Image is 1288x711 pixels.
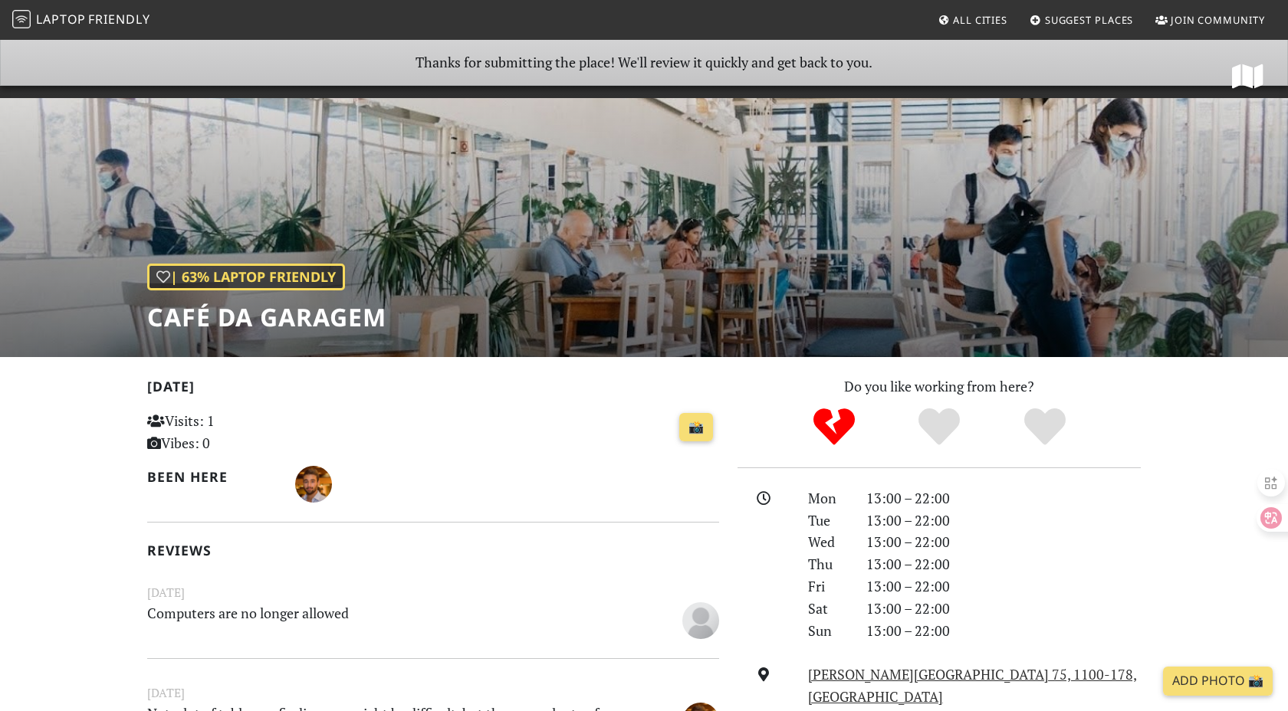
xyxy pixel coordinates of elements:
h1: Café da Garagem [147,303,386,332]
span: All Cities [953,13,1007,27]
p: Computers are no longer allowed [138,602,630,637]
span: Arran Woodruff [682,609,719,627]
span: tigox brata [295,473,332,492]
a: Join Community [1149,6,1271,34]
a: Suggest Places [1024,6,1140,34]
small: [DATE] [138,683,728,703]
div: 13:00 – 22:00 [857,620,1150,642]
div: No [781,406,887,448]
div: Sun [799,620,857,642]
div: 13:00 – 22:00 [857,531,1150,553]
span: Suggest Places [1045,13,1134,27]
div: 13:00 – 22:00 [857,598,1150,620]
div: 13:00 – 22:00 [857,509,1150,532]
div: Definitely! [992,406,1098,448]
a: All Cities [932,6,1014,34]
h2: Been here [147,469,277,485]
h2: [DATE] [147,378,719,401]
img: blank-535327c66bd565773addf3077783bbfce4b00ec00e9fd257753287c682c7fa38.png [682,602,719,639]
div: Fri [799,575,857,598]
p: Visits: 1 Vibes: 0 [147,410,326,454]
a: [PERSON_NAME][GEOGRAPHIC_DATA] 75, 1100-178, [GEOGRAPHIC_DATA] [808,665,1137,706]
p: Do you like working from here? [738,375,1141,398]
img: LaptopFriendly [12,10,31,28]
span: Laptop [36,11,86,28]
img: 3754-tigox.jpg [295,466,332,503]
div: Wed [799,531,857,553]
span: Join Community [1171,13,1265,27]
a: LaptopFriendly LaptopFriendly [12,7,150,34]
div: Mon [799,487,857,509]
div: 13:00 – 22:00 [857,553,1150,575]
a: 📸 [679,413,713,442]
h2: Reviews [147,542,719,559]
a: Add Photo 📸 [1163,667,1273,696]
div: 13:00 – 22:00 [857,575,1150,598]
div: Yes [886,406,992,448]
div: Tue [799,509,857,532]
small: [DATE] [138,583,728,602]
div: Thu [799,553,857,575]
span: Friendly [88,11,149,28]
div: 13:00 – 22:00 [857,487,1150,509]
div: Sat [799,598,857,620]
div: | 63% Laptop Friendly [147,264,345,290]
